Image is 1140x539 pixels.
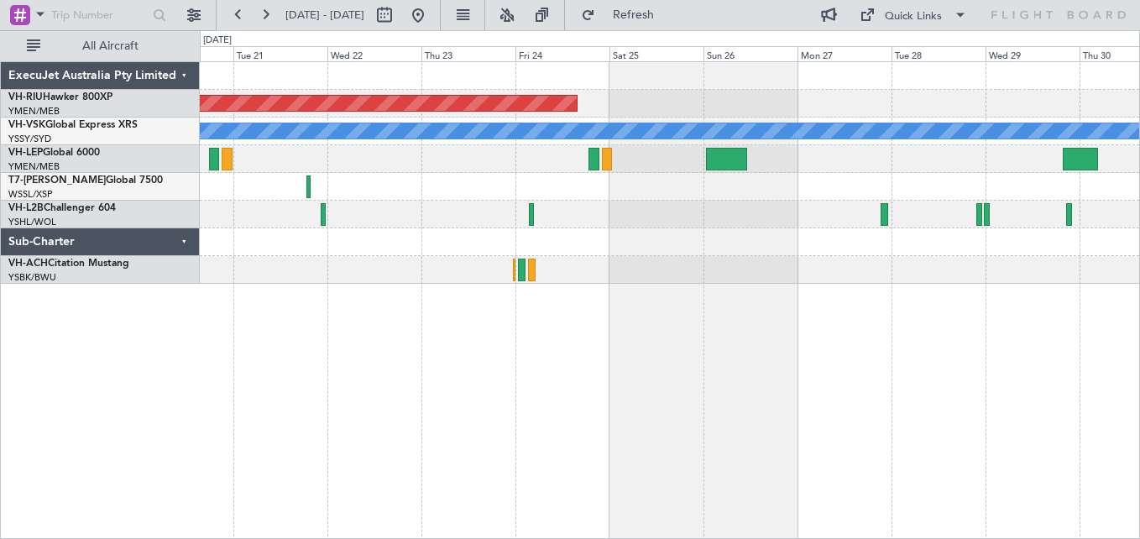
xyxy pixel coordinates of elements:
a: VH-ACHCitation Mustang [8,259,129,269]
a: VH-L2BChallenger 604 [8,203,116,213]
span: VH-ACH [8,259,48,269]
a: YSHL/WOL [8,216,56,228]
a: VH-LEPGlobal 6000 [8,148,100,158]
div: Quick Links [885,8,942,25]
span: VH-LEP [8,148,43,158]
a: YSBK/BWU [8,271,56,284]
div: Sat 25 [609,46,703,61]
span: Refresh [599,9,669,21]
a: VH-RIUHawker 800XP [8,92,112,102]
input: Trip Number [51,3,148,28]
span: VH-RIU [8,92,43,102]
button: Refresh [573,2,674,29]
div: Thu 23 [421,46,515,61]
span: [DATE] - [DATE] [285,8,364,23]
a: WSSL/XSP [8,188,53,201]
div: Tue 21 [233,46,327,61]
div: Tue 28 [892,46,986,61]
div: Sun 26 [703,46,797,61]
button: All Aircraft [18,33,182,60]
span: VH-VSK [8,120,45,130]
span: All Aircraft [44,40,177,52]
a: YMEN/MEB [8,105,60,118]
div: Wed 29 [986,46,1080,61]
div: [DATE] [203,34,232,48]
a: YSSY/SYD [8,133,51,145]
span: T7-[PERSON_NAME] [8,175,106,186]
div: Mon 27 [797,46,892,61]
a: T7-[PERSON_NAME]Global 7500 [8,175,163,186]
a: YMEN/MEB [8,160,60,173]
div: Wed 22 [327,46,421,61]
button: Quick Links [851,2,975,29]
div: Fri 24 [515,46,609,61]
span: VH-L2B [8,203,44,213]
a: VH-VSKGlobal Express XRS [8,120,138,130]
